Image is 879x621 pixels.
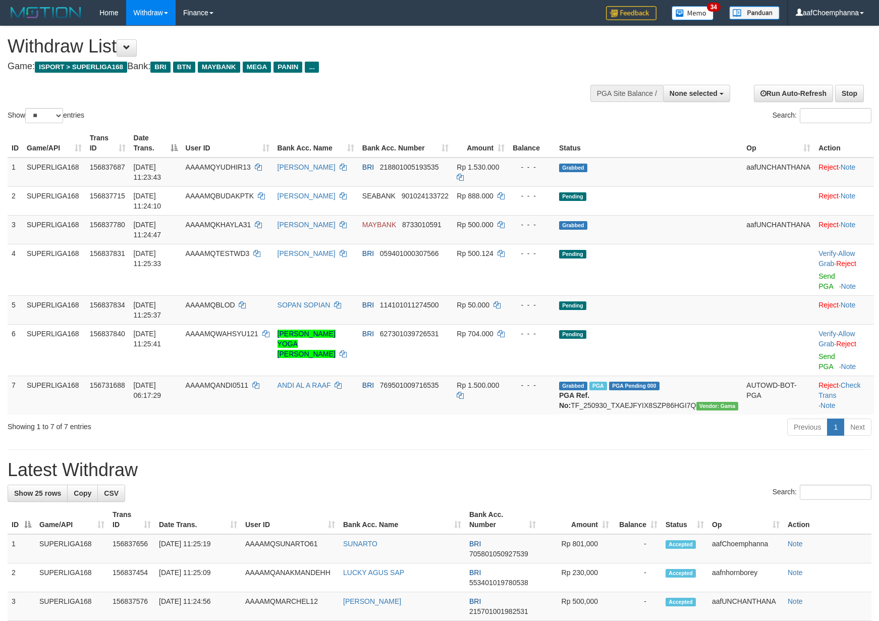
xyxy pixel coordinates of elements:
[613,563,662,592] td: -
[835,85,864,102] a: Stop
[841,163,856,171] a: Note
[90,330,125,338] span: 156837840
[662,505,708,534] th: Status: activate to sort column ascending
[666,540,696,549] span: Accepted
[457,381,499,389] span: Rp 1.500.000
[818,330,836,338] a: Verify
[742,158,814,187] td: aafUNCHANTHANA
[559,391,589,409] b: PGA Ref. No:
[708,563,784,592] td: aafnhornborey
[818,221,839,229] a: Reject
[8,108,84,123] label: Show entries
[8,244,23,295] td: 4
[8,505,35,534] th: ID: activate to sort column descending
[362,301,374,309] span: BRI
[457,330,493,338] span: Rp 704.000
[67,485,98,502] a: Copy
[108,534,155,563] td: 156837656
[818,192,839,200] a: Reject
[134,330,161,348] span: [DATE] 11:25:41
[818,249,855,268] a: Allow Grab
[278,330,336,358] a: [PERSON_NAME] YOGA [PERSON_NAME]
[814,376,874,415] td: · ·
[278,192,336,200] a: [PERSON_NAME]
[453,129,509,158] th: Amount: activate to sort column ascending
[278,221,336,229] a: [PERSON_NAME]
[241,505,339,534] th: User ID: activate to sort column ascending
[457,221,493,229] span: Rp 500.000
[708,505,784,534] th: Op: activate to sort column ascending
[559,250,586,258] span: Pending
[186,381,249,389] span: AAAAMQANDI0511
[559,164,587,172] span: Grabbed
[8,295,23,324] td: 5
[784,505,871,534] th: Action
[8,563,35,592] td: 2
[469,568,481,577] span: BRI
[672,6,714,20] img: Button%20Memo.svg
[8,460,871,480] h1: Latest Withdraw
[8,5,84,20] img: MOTION_logo.png
[841,282,856,290] a: Note
[97,485,125,502] a: CSV
[613,534,662,563] td: -
[609,382,660,390] span: PGA Pending
[788,597,803,605] a: Note
[273,129,358,158] th: Bank Acc. Name: activate to sort column ascending
[198,62,240,73] span: MAYBANK
[380,249,439,257] span: Copy 059401000307566 to clipboard
[814,215,874,244] td: ·
[362,192,396,200] span: SEABANK
[8,158,23,187] td: 1
[108,592,155,621] td: 156837576
[90,301,125,309] span: 156837834
[23,295,86,324] td: SUPERLIGA168
[402,192,449,200] span: Copy 901024133722 to clipboard
[742,129,814,158] th: Op: activate to sort column ascending
[186,163,251,171] span: AAAAMQYUDHIR13
[23,186,86,215] td: SUPERLIGA168
[555,376,742,415] td: TF_250930_TXAEJFYIX8SZP86HGI7Q
[559,221,587,230] span: Grabbed
[339,505,465,534] th: Bank Acc. Name: activate to sort column ascending
[134,301,161,319] span: [DATE] 11:25:37
[134,192,161,210] span: [DATE] 11:24:10
[134,381,161,399] span: [DATE] 06:17:29
[130,129,182,158] th: Date Trans.: activate to sort column descending
[8,36,576,57] h1: Withdraw List
[742,215,814,244] td: aafUNCHANTHANA
[23,215,86,244] td: SUPERLIGA168
[513,191,551,201] div: - - -
[589,382,607,390] span: Marked by aafromsomean
[8,186,23,215] td: 2
[841,192,856,200] a: Note
[742,376,814,415] td: AUTOWD-BOT-PGA
[108,505,155,534] th: Trans ID: activate to sort column ascending
[559,301,586,310] span: Pending
[8,376,23,415] td: 7
[90,163,125,171] span: 156837687
[509,129,555,158] th: Balance
[90,381,125,389] span: 156731688
[14,489,61,497] span: Show 25 rows
[814,158,874,187] td: ·
[25,108,63,123] select: Showentries
[729,6,780,20] img: panduan.png
[23,324,86,376] td: SUPERLIGA168
[362,163,374,171] span: BRI
[35,563,108,592] td: SUPERLIGA168
[818,249,855,268] span: ·
[134,249,161,268] span: [DATE] 11:25:33
[90,221,125,229] span: 156837780
[173,62,195,73] span: BTN
[108,563,155,592] td: 156837454
[241,563,339,592] td: AAAAMQANAKMANDEHH
[814,129,874,158] th: Action
[362,221,396,229] span: MAYBANK
[788,540,803,548] a: Note
[402,221,442,229] span: Copy 8733010591 to clipboard
[708,592,784,621] td: aafUNCHANTHANA
[457,192,493,200] span: Rp 888.000
[540,505,613,534] th: Amount: activate to sort column ascending
[513,300,551,310] div: - - -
